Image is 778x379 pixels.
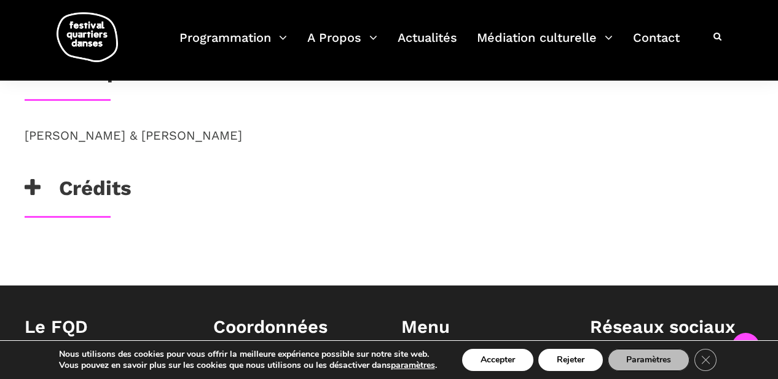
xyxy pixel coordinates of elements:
[633,27,680,63] a: Contact
[694,349,717,371] button: Close GDPR Cookie Banner
[401,316,565,338] h1: Menu
[25,316,189,338] h1: Le FQD
[590,316,754,338] h1: Réseaux sociaux
[391,360,435,371] button: paramètres
[398,27,457,63] a: Actualités
[179,27,287,63] a: Programmation
[59,349,437,360] p: Nous utilisons des cookies pour vous offrir la meilleure expérience possible sur notre site web.
[213,316,377,338] h1: Coordonnées
[608,349,690,371] button: Paramètres
[477,27,613,63] a: Médiation culturelle
[59,360,437,371] p: Vous pouvez en savoir plus sur les cookies que nous utilisons ou les désactiver dans .
[462,349,533,371] button: Accepter
[25,176,132,207] h3: Crédits
[57,12,118,62] img: logo-fqd-med
[25,126,487,145] p: [PERSON_NAME] & [PERSON_NAME]
[538,349,603,371] button: Rejeter
[307,27,377,63] a: A Propos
